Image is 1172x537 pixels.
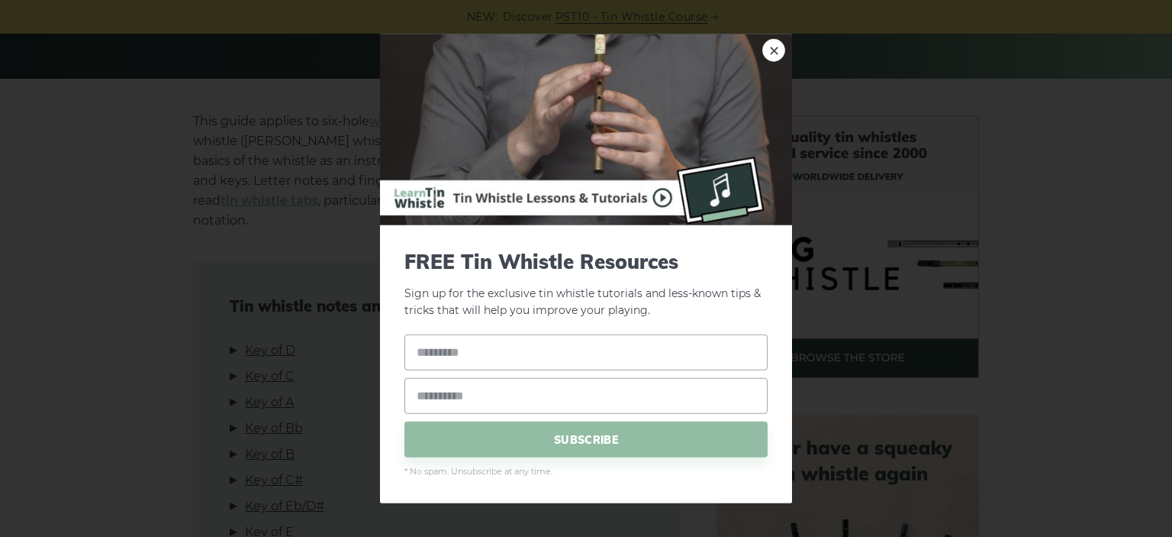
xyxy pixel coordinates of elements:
[404,422,768,458] span: SUBSCRIBE
[762,38,785,61] a: ×
[380,34,792,225] img: Tin Whistle Buying Guide Preview
[404,465,768,479] span: * No spam. Unsubscribe at any time.
[404,249,768,319] p: Sign up for the exclusive tin whistle tutorials and less-known tips & tricks that will help you i...
[404,249,768,273] span: FREE Tin Whistle Resources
